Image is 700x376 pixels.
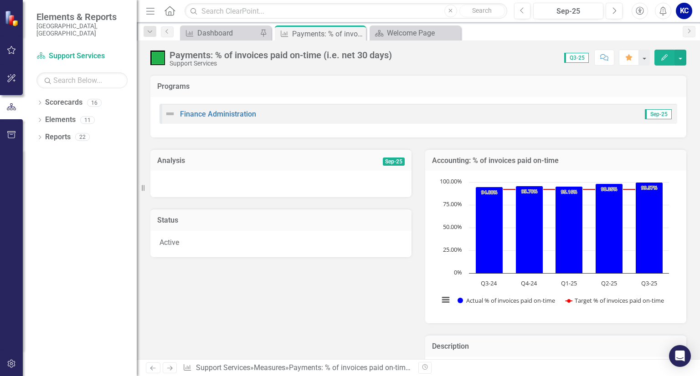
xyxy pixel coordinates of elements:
[383,158,405,166] span: Sep-25
[254,363,285,372] a: Measures
[564,53,589,63] span: Q3-25
[5,10,21,26] img: ClearPoint Strategy
[434,178,677,314] div: Chart. Highcharts interactive chart.
[197,27,257,39] div: Dashboard
[45,132,71,142] a: Reports
[289,363,464,372] div: Payments: % of invoices paid on-time (i.e. net 30 days)
[566,296,665,305] button: Show Target % of invoices paid on-time
[601,186,617,192] text: 98.35%
[636,183,663,274] path: Q3-25, 99.57264957. Actual % of invoices paid on-time.
[150,51,165,65] img: On Target
[641,279,657,287] text: Q3-25
[292,28,364,40] div: Payments: % of invoices paid on-time (i.e. net 30 days)
[536,6,600,17] div: Sep-25
[185,3,507,19] input: Search ClearPoint...
[561,188,577,195] text: 95.16%
[45,97,82,108] a: Scorecards
[80,116,95,124] div: 11
[196,363,250,372] a: Support Services
[443,200,462,208] text: 75.00%
[454,268,462,276] text: 0%
[75,133,90,141] div: 22
[372,27,458,39] a: Welcome Page
[481,279,497,287] text: Q3-24
[669,345,691,367] div: Open Intercom Messenger
[157,157,296,165] h3: Analysis
[87,99,102,107] div: 16
[182,27,257,39] a: Dashboard
[481,189,497,195] text: 94.88%
[170,50,392,60] div: Payments: % of invoices paid on-time (i.e. net 30 days)
[458,296,556,305] button: Show Actual % of invoices paid on-time
[387,27,458,39] div: Welcome Page
[432,157,679,165] h3: Accounting: % of invoices paid on-time
[521,279,537,287] text: Q4-24
[157,82,679,91] h3: Programs
[36,51,128,61] a: Support Services
[36,72,128,88] input: Search Below...
[459,5,505,17] button: Search
[160,238,402,248] p: Active
[440,177,462,185] text: 100.00%
[165,108,175,119] img: Not Defined
[516,186,543,274] path: Q4-24, 95.78313253. Actual % of invoices paid on-time.
[36,11,128,22] span: Elements & Reports
[180,110,256,118] a: Finance Administration
[645,109,672,119] span: Sep-25
[533,3,603,19] button: Sep-25
[641,184,657,191] text: 99.57%
[36,22,128,37] small: [GEOGRAPHIC_DATA], [GEOGRAPHIC_DATA]
[434,178,674,314] svg: Interactive chart
[472,7,492,14] span: Search
[170,60,392,67] div: Support Services
[476,183,663,274] g: Actual % of invoices paid on-time, series 1 of 2. Bar series with 5 bars.
[596,184,623,274] path: Q2-25, 98.34710744. Actual % of invoices paid on-time.
[45,115,76,125] a: Elements
[601,279,617,287] text: Q2-25
[556,187,583,274] path: Q1-25, 95.15738499. Actual % of invoices paid on-time.
[476,187,503,274] path: Q3-24, 94.88372093. Actual % of invoices paid on-time.
[432,342,679,351] h3: Description
[439,294,452,306] button: View chart menu, Chart
[676,3,692,19] button: KC
[183,363,412,373] div: » »
[443,223,462,231] text: 50.00%
[157,216,405,224] h3: Status
[521,188,537,194] text: 95.78%
[443,245,462,254] text: 25.00%
[561,279,577,287] text: Q1-25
